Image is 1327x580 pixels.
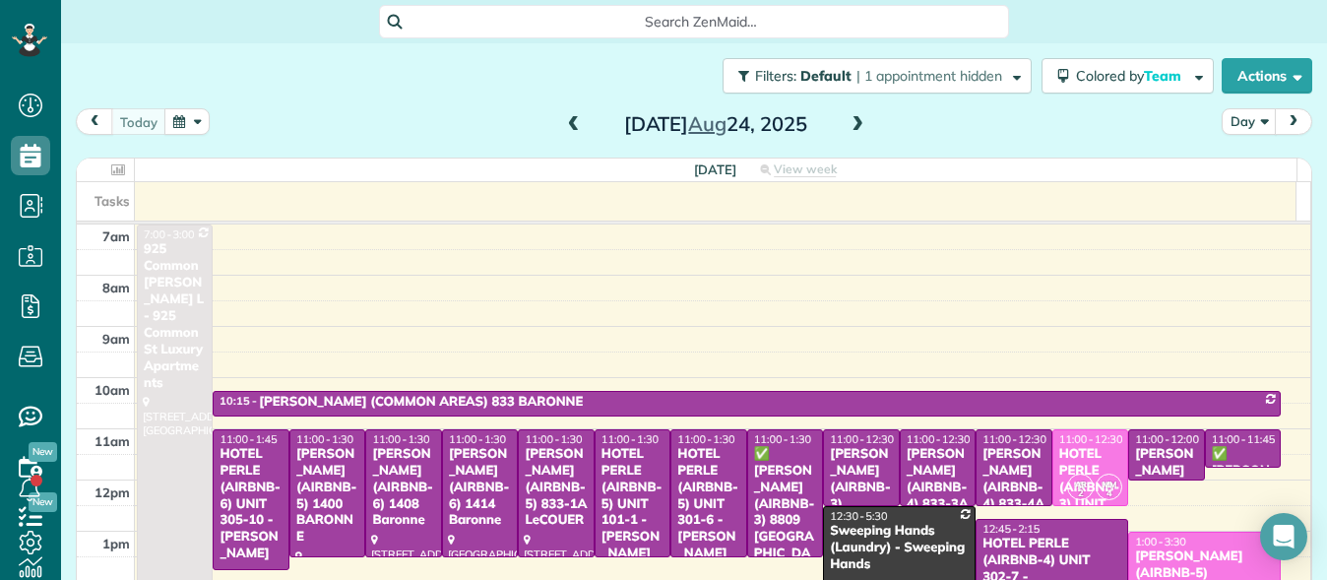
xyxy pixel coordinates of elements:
[1059,432,1123,446] span: 11:00 - 12:30
[29,442,57,462] span: New
[102,331,130,347] span: 9am
[524,446,589,529] div: [PERSON_NAME] (AIRBNB-5) 833-1A LeCOUER
[1097,484,1121,503] small: 4
[723,58,1032,94] button: Filters: Default | 1 appointment hidden
[144,227,195,241] span: 7:00 - 3:00
[525,432,582,446] span: 11:00 - 1:30
[601,432,659,446] span: 11:00 - 1:30
[95,484,130,500] span: 12pm
[95,382,130,398] span: 10am
[677,432,734,446] span: 11:00 - 1:30
[982,522,1040,536] span: 12:45 - 2:15
[1075,479,1087,489] span: AR
[688,111,727,136] span: Aug
[829,446,894,513] div: [PERSON_NAME] (AIRBNB-3)
[755,67,796,85] span: Filters:
[774,161,837,177] span: View week
[102,536,130,551] span: 1pm
[372,432,429,446] span: 11:00 - 1:30
[694,161,736,177] span: [DATE]
[1135,432,1199,446] span: 11:00 - 12:00
[102,280,130,295] span: 8am
[95,433,130,449] span: 11am
[906,446,970,562] div: [PERSON_NAME] (AIRBNB-4) 833-3A THE 10TH [MEDICAL_DATA]
[449,432,506,446] span: 11:00 - 1:30
[1212,432,1276,446] span: 11:00 - 11:45
[754,432,811,446] span: 11:00 - 1:30
[830,509,887,523] span: 12:30 - 5:30
[95,193,130,209] span: Tasks
[1103,479,1116,489] span: MM
[143,241,207,391] div: 925 Common [PERSON_NAME] L - 925 Common St Luxury Apartments
[830,432,894,446] span: 11:00 - 12:30
[829,523,970,573] div: Sweeping Hands (Laundry) - Sweeping Hands
[1134,446,1199,562] div: [PERSON_NAME] (AIRBNB-2) 833-2A THE [PERSON_NAME]
[259,394,583,411] div: [PERSON_NAME] (COMMON AREAS) 833 BARONNE
[371,446,436,529] div: [PERSON_NAME] (AIRBNB-6) 1408 Baronne
[1260,513,1307,560] div: Open Intercom Messenger
[676,446,741,562] div: HOTEL PERLE (AIRBNB-5) UNIT 301-6 - [PERSON_NAME]
[219,446,284,562] div: HOTEL PERLE (AIRBNB-6) UNIT 305-10 - [PERSON_NAME]
[600,446,664,562] div: HOTEL PERLE (AIRBNB-5) UNIT 101-1 - [PERSON_NAME]
[1068,484,1093,503] small: 2
[220,432,277,446] span: 11:00 - 1:45
[296,432,353,446] span: 11:00 - 1:30
[102,228,130,244] span: 7am
[448,446,512,529] div: [PERSON_NAME] (AIRBNB-6) 1414 Baronne
[982,432,1046,446] span: 11:00 - 12:30
[800,67,853,85] span: Default
[1222,58,1312,94] button: Actions
[907,432,971,446] span: 11:00 - 12:30
[593,113,839,135] h2: [DATE] 24, 2025
[1058,446,1122,562] div: HOTEL PERLE (AIRBNB-3) UNIT 304-9 - [PERSON_NAME]
[981,446,1046,529] div: [PERSON_NAME] (AIRBNB-4) 833-4A ZIGGY
[76,108,113,135] button: prev
[1275,108,1312,135] button: next
[1222,108,1277,135] button: Day
[111,108,166,135] button: today
[1042,58,1214,94] button: Colored byTeam
[1135,535,1186,548] span: 1:00 - 3:30
[713,58,1032,94] a: Filters: Default | 1 appointment hidden
[295,446,359,546] div: [PERSON_NAME] (AIRBNB-5) 1400 BARONNE
[1144,67,1184,85] span: Team
[1076,67,1188,85] span: Colored by
[856,67,1002,85] span: | 1 appointment hidden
